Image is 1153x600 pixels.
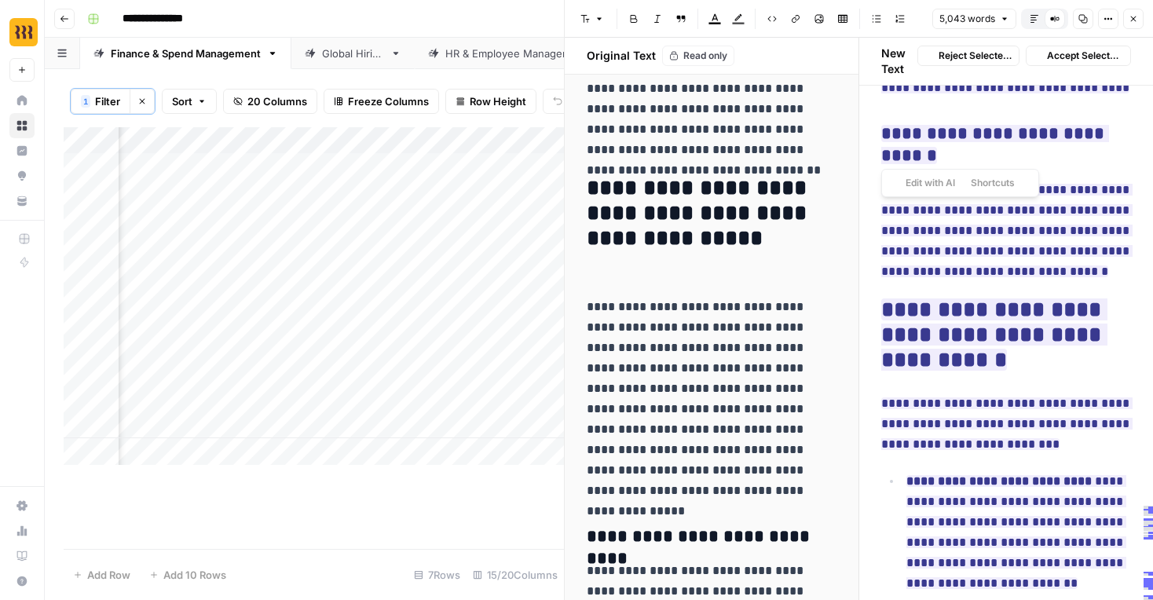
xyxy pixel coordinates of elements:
[81,95,90,108] div: 1
[470,93,526,109] span: Row Height
[163,567,226,583] span: Add 10 Rows
[9,569,35,594] button: Help + Support
[80,38,291,69] a: Finance & Spend Management
[408,562,467,587] div: 7 Rows
[683,49,727,63] span: Read only
[322,46,384,61] div: Global Hiring
[467,562,564,587] div: 15/20 Columns
[9,518,35,543] a: Usage
[885,173,961,193] button: Edit with AI
[9,493,35,518] a: Settings
[324,89,439,114] button: Freeze Columns
[445,89,536,114] button: Row Height
[140,562,236,587] button: Add 10 Rows
[1026,46,1131,66] button: Accept Selected Changes
[9,138,35,163] a: Insights
[9,113,35,138] a: Browse
[95,93,120,109] span: Filter
[939,49,1012,63] span: Reject Selected Changes
[162,89,217,114] button: Sort
[932,9,1016,29] button: 5,043 words
[9,188,35,214] a: Your Data
[1047,49,1124,63] span: Accept Selected Changes
[9,13,35,52] button: Workspace: Rippling
[348,93,429,109] span: Freeze Columns
[87,567,130,583] span: Add Row
[83,95,88,108] span: 1
[247,93,307,109] span: 20 Columns
[9,163,35,188] a: Opportunities
[172,93,192,109] span: Sort
[71,89,130,114] button: 1Filter
[9,18,38,46] img: Rippling Logo
[9,88,35,113] a: Home
[415,38,619,69] a: HR & Employee Management
[906,176,955,190] span: Edit with AI
[445,46,588,61] div: HR & Employee Management
[9,543,35,569] a: Learning Hub
[64,562,140,587] button: Add Row
[917,46,1019,66] button: Reject Selected Changes
[111,46,261,61] div: Finance & Spend Management
[881,46,918,77] h2: New Text
[291,38,415,69] a: Global Hiring
[964,173,1035,193] button: Shortcuts
[971,176,1015,190] span: Shortcuts
[939,12,995,26] span: 5,043 words
[223,89,317,114] button: 20 Columns
[577,48,656,64] h2: Original Text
